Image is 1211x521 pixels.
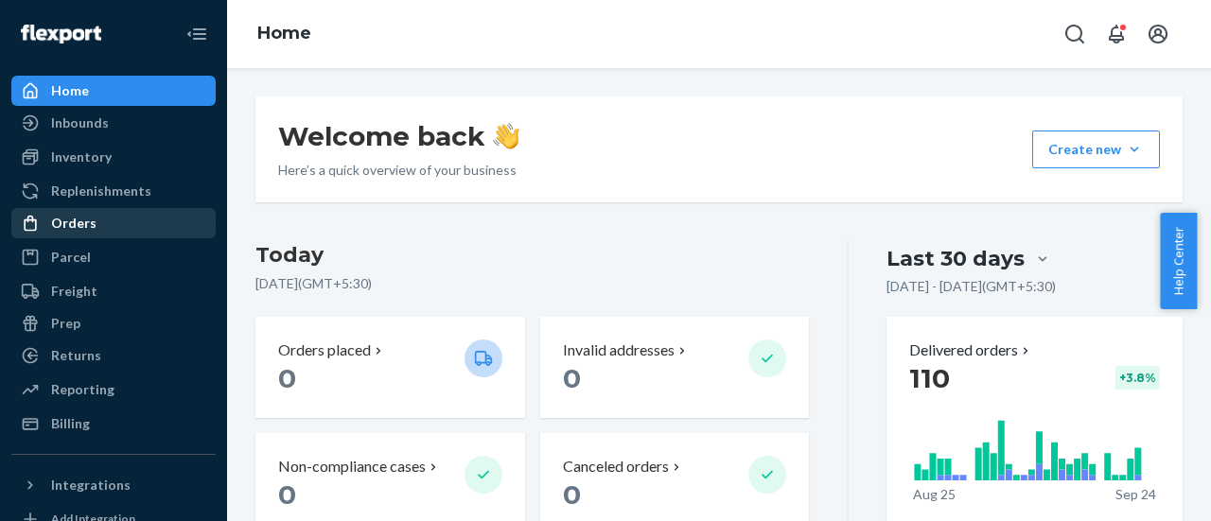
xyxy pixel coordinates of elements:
[278,456,426,478] p: Non-compliance cases
[51,314,80,333] div: Prep
[563,339,675,361] p: Invalid addresses
[278,362,296,394] span: 0
[51,380,114,399] div: Reporting
[1056,15,1094,53] button: Open Search Box
[278,339,371,361] p: Orders placed
[1115,485,1156,504] p: Sep 24
[11,340,216,371] a: Returns
[563,478,581,511] span: 0
[51,182,151,200] div: Replenishments
[909,339,1033,361] button: Delivered orders
[1115,366,1160,390] div: + 3.8 %
[51,214,97,233] div: Orders
[278,119,519,153] h1: Welcome back
[51,148,112,166] div: Inventory
[21,25,101,43] img: Flexport logo
[278,161,519,180] p: Here’s a quick overview of your business
[51,414,90,433] div: Billing
[257,23,311,43] a: Home
[11,242,216,272] a: Parcel
[1097,15,1135,53] button: Open notifications
[11,142,216,172] a: Inventory
[11,408,216,439] a: Billing
[909,362,950,394] span: 110
[242,7,326,61] ol: breadcrumbs
[886,277,1056,296] p: [DATE] - [DATE] ( GMT+5:30 )
[11,76,216,106] a: Home
[51,113,109,132] div: Inbounds
[255,317,525,418] button: Orders placed 0
[886,244,1025,273] div: Last 30 days
[11,308,216,339] a: Prep
[11,208,216,238] a: Orders
[11,108,216,138] a: Inbounds
[1160,213,1197,309] button: Help Center
[493,123,519,149] img: hand-wave emoji
[51,476,131,495] div: Integrations
[51,248,91,267] div: Parcel
[11,470,216,500] button: Integrations
[563,362,581,394] span: 0
[11,276,216,306] a: Freight
[540,317,810,418] button: Invalid addresses 0
[913,485,956,504] p: Aug 25
[255,240,809,270] h3: Today
[1139,15,1177,53] button: Open account menu
[278,478,296,511] span: 0
[11,374,216,405] a: Reporting
[51,282,97,301] div: Freight
[51,346,101,365] div: Returns
[563,456,669,478] p: Canceled orders
[178,15,216,53] button: Close Navigation
[11,176,216,206] a: Replenishments
[255,274,809,293] p: [DATE] ( GMT+5:30 )
[51,81,89,100] div: Home
[1032,130,1160,168] button: Create new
